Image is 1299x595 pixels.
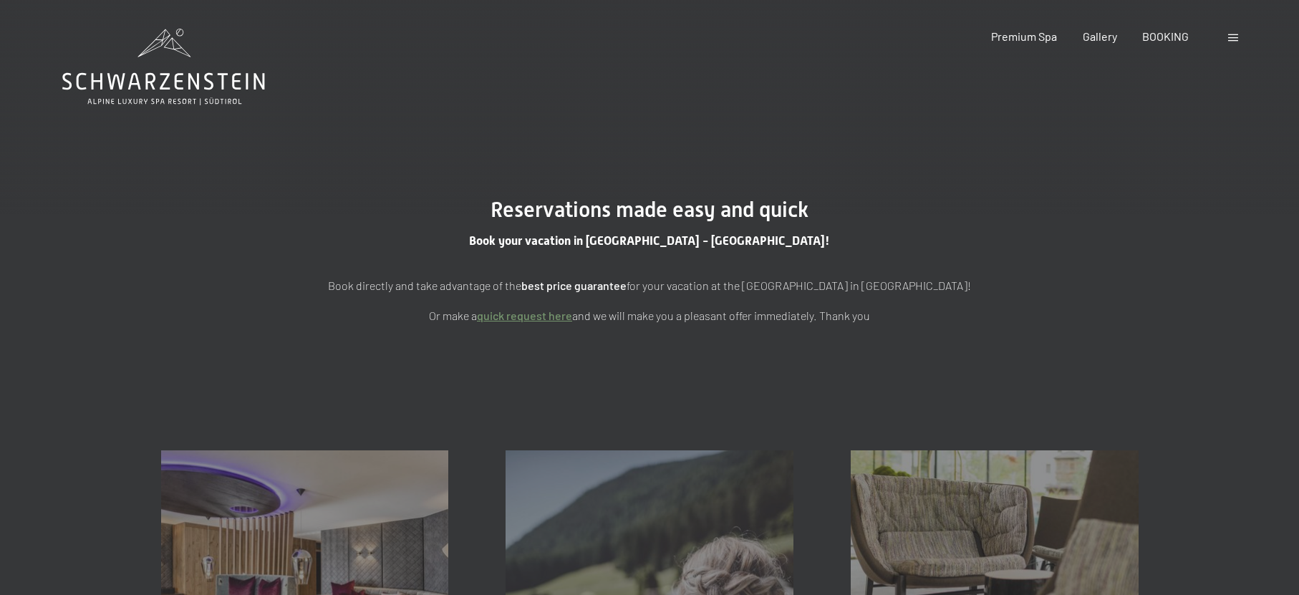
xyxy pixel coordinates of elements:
[477,309,572,322] a: quick request here
[991,29,1057,43] a: Premium Spa
[521,279,627,292] strong: best price guarantee
[291,306,1008,325] p: Or make a and we will make you a pleasant offer immediately. Thank you
[1083,29,1117,43] a: Gallery
[469,233,830,248] span: Book your vacation in [GEOGRAPHIC_DATA] - [GEOGRAPHIC_DATA]!
[491,197,808,222] span: Reservations made easy and quick
[291,276,1008,295] p: Book directly and take advantage of the for your vacation at the [GEOGRAPHIC_DATA] in [GEOGRAPHIC...
[1142,29,1189,43] a: BOOKING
